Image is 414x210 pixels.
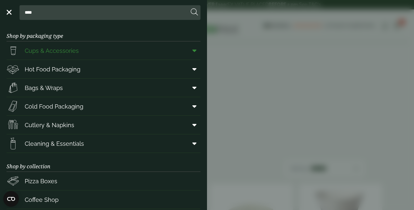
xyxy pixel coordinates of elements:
[7,63,20,76] img: Deli_box.svg
[7,118,20,131] img: Cutlery.svg
[25,177,57,186] span: Pizza Boxes
[7,41,200,60] a: Cups & Accessories
[7,134,200,153] a: Cleaning & Essentials
[25,65,80,74] span: Hot Food Packaging
[25,121,74,129] span: Cutlery & Napkins
[7,100,20,113] img: Sandwich_box.svg
[7,174,20,187] img: Pizza_boxes.svg
[7,44,20,57] img: PintNhalf_cup.svg
[7,22,200,41] h3: Shop by packaging type
[7,79,200,97] a: Bags & Wraps
[3,191,19,207] button: Open CMP widget
[7,153,200,172] h3: Shop by collection
[25,46,79,55] span: Cups & Accessories
[7,81,20,94] img: Paper_carriers.svg
[7,172,200,190] a: Pizza Boxes
[7,60,200,78] a: Hot Food Packaging
[7,190,200,209] a: Coffee Shop
[25,139,84,148] span: Cleaning & Essentials
[7,97,200,115] a: Cold Food Packaging
[25,102,83,111] span: Cold Food Packaging
[25,83,63,92] span: Bags & Wraps
[25,195,59,204] span: Coffee Shop
[7,116,200,134] a: Cutlery & Napkins
[7,137,20,150] img: open-wipe.svg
